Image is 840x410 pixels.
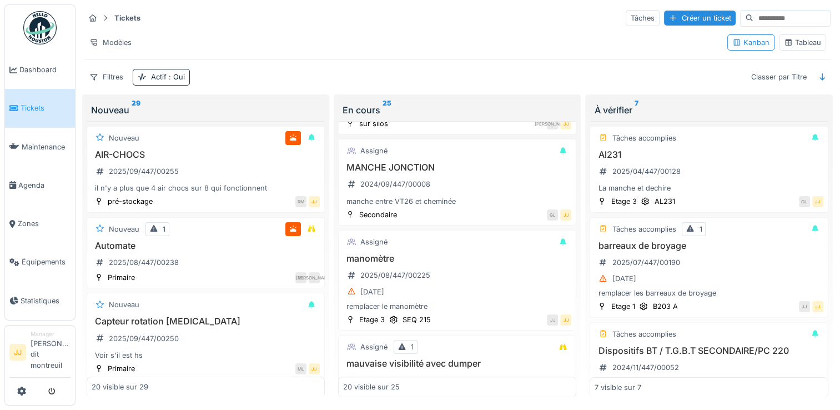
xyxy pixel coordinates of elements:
[359,118,388,129] div: sur silos
[383,103,391,117] sup: 25
[132,103,140,117] sup: 29
[92,183,320,193] div: il n'y a plus que 4 air chocs sur 8 qui fonctionnent
[343,103,572,117] div: En cours
[5,89,75,127] a: Tickets
[92,149,320,160] h3: AIR-CHOCS
[359,209,397,220] div: Secondaire
[547,118,558,129] div: [PERSON_NAME]
[22,142,71,152] span: Maintenance
[22,257,71,267] span: Équipements
[411,342,414,352] div: 1
[343,196,571,207] div: manche entre VT26 et cheminée
[295,272,306,283] div: ML
[812,301,823,312] div: JJ
[5,204,75,243] a: Zones
[360,146,388,156] div: Assigné
[560,118,571,129] div: JJ
[110,13,145,23] strong: Tickets
[21,103,71,113] span: Tickets
[9,330,71,378] a: JJ Manager[PERSON_NAME] dit montreuil
[108,272,135,283] div: Primaire
[612,257,680,268] div: 2025/07/447/00190
[19,64,71,75] span: Dashboard
[151,72,185,82] div: Actif
[109,224,139,234] div: Nouveau
[652,301,677,312] div: B203 A
[360,179,430,189] div: 2024/09/447/00008
[360,342,388,352] div: Assigné
[595,288,823,298] div: remplacer les barreaux de broyage
[612,133,676,143] div: Tâches accomplies
[699,224,702,234] div: 1
[560,209,571,221] div: JJ
[654,196,675,207] div: AL231
[360,376,427,386] div: 2025/01/447/00010
[9,344,26,361] li: JJ
[92,350,320,361] div: Voir s'il est hs
[784,37,821,48] div: Tableau
[84,34,137,51] div: Modèles
[5,243,75,281] a: Équipements
[18,180,71,191] span: Agenda
[343,162,571,173] h3: MANCHE JONCTION
[109,257,179,268] div: 2025/08/447/00238
[309,272,320,283] div: [PERSON_NAME]
[612,329,676,339] div: Tâches accomplies
[309,363,320,374] div: JJ
[343,301,571,312] div: remplacer le manomètre
[595,183,823,193] div: La manche et dechire
[109,133,139,143] div: Nouveau
[595,382,641,392] div: 7 visible sur 7
[343,358,571,369] h3: mauvaise visibilité avec dumper
[403,314,431,325] div: SEQ 215
[626,10,660,26] div: Tâches
[595,346,823,356] h3: Dispositifs BT / T.G.B.T SECONDAIRE/PC 220
[92,316,320,327] h3: Capteur rotation [MEDICAL_DATA]
[812,196,823,207] div: JJ
[18,218,71,229] span: Zones
[595,241,823,251] h3: barreaux de broyage
[799,196,810,207] div: GL
[109,166,179,177] div: 2025/09/447/00255
[31,330,71,338] div: Manager
[547,209,558,221] div: GL
[109,299,139,310] div: Nouveau
[84,69,128,85] div: Filtres
[799,301,810,312] div: JJ
[21,296,71,306] span: Statistiques
[31,330,71,375] li: [PERSON_NAME] dit montreuil
[595,149,823,160] h3: Al231
[611,196,636,207] div: Etage 3
[360,237,388,247] div: Assigné
[560,314,571,326] div: JJ
[360,287,384,297] div: [DATE]
[746,69,812,85] div: Classer par Titre
[611,301,635,312] div: Etage 1
[343,382,400,392] div: 20 visible sur 25
[23,11,57,44] img: Badge_color-CXgf-gQk.svg
[343,253,571,264] h3: manomètre
[309,196,320,207] div: JJ
[5,51,75,89] a: Dashboard
[547,314,558,326] div: JJ
[5,282,75,320] a: Statistiques
[92,241,320,251] h3: Automate
[295,363,306,374] div: ML
[634,103,638,117] sup: 7
[359,314,385,325] div: Etage 3
[108,363,135,374] div: Primaire
[612,362,678,373] div: 2024/11/447/00052
[594,103,823,117] div: À vérifier
[612,273,636,284] div: [DATE]
[109,333,179,344] div: 2025/09/447/00250
[612,224,676,234] div: Tâches accomplies
[91,103,320,117] div: Nouveau
[167,73,185,81] span: : Oui
[664,11,736,26] div: Créer un ticket
[612,166,680,177] div: 2025/04/447/00128
[108,196,153,207] div: pré-stockage
[92,382,148,392] div: 20 visible sur 29
[295,196,306,207] div: RM
[732,37,769,48] div: Kanban
[5,128,75,166] a: Maintenance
